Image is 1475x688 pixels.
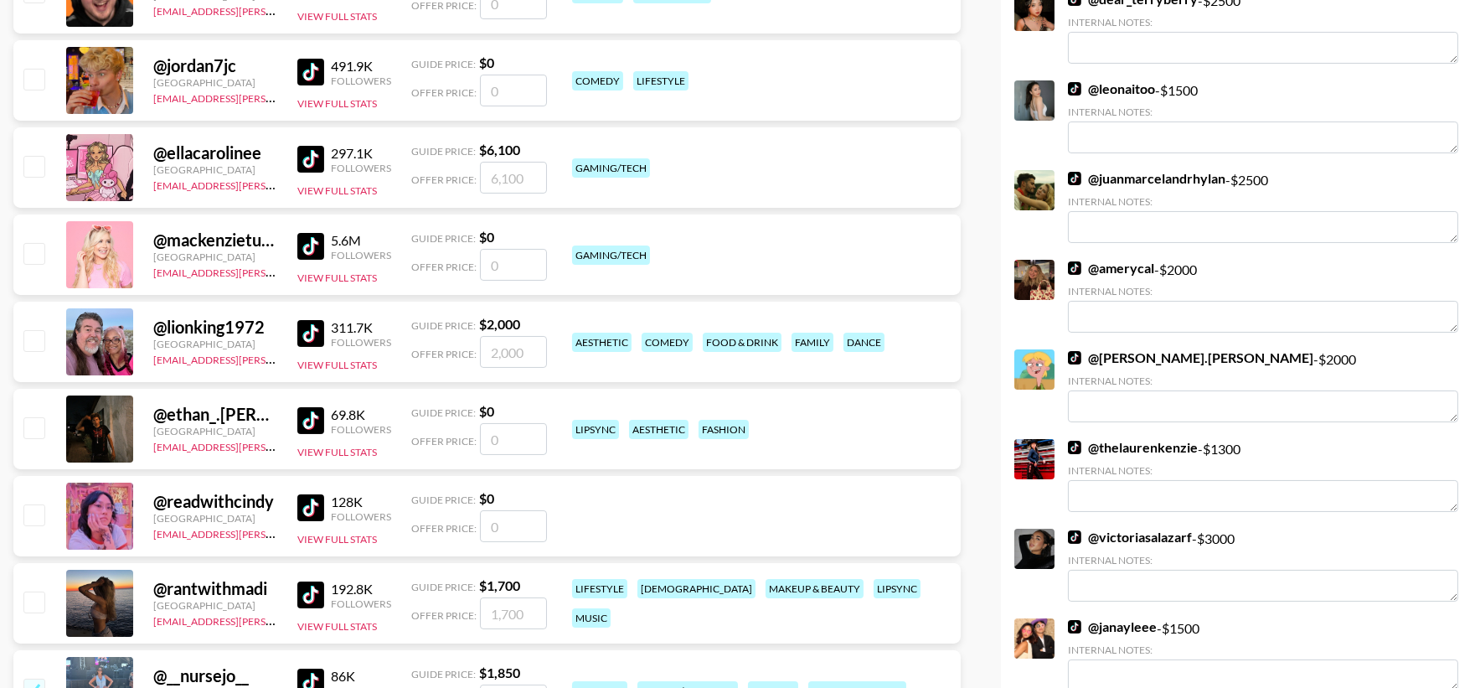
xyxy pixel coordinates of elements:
button: View Full Stats [297,620,377,633]
div: Internal Notes: [1068,16,1458,28]
input: 0 [480,75,547,106]
div: Followers [331,336,391,349]
div: Followers [331,75,391,87]
div: [GEOGRAPHIC_DATA] [153,251,277,263]
div: lipsync [572,420,619,439]
button: View Full Stats [297,359,377,371]
div: Internal Notes: [1068,195,1458,208]
a: [EMAIL_ADDRESS][PERSON_NAME][DOMAIN_NAME] [153,612,401,628]
span: Offer Price: [411,522,477,535]
div: - $ 2500 [1068,170,1458,243]
img: TikTok [297,320,324,347]
a: [EMAIL_ADDRESS][PERSON_NAME][DOMAIN_NAME] [153,437,401,453]
div: [GEOGRAPHIC_DATA] [153,163,277,176]
div: Internal Notes: [1068,464,1458,477]
a: [EMAIL_ADDRESS][PERSON_NAME][DOMAIN_NAME] [153,2,401,18]
a: [EMAIL_ADDRESS][PERSON_NAME][DOMAIN_NAME] [153,89,401,105]
img: TikTok [1068,261,1081,275]
strong: $ 1,700 [479,577,520,593]
div: 297.1K [331,145,391,162]
a: @[PERSON_NAME].[PERSON_NAME] [1068,349,1313,366]
div: dance [843,333,884,352]
div: 311.7K [331,319,391,336]
span: Offer Price: [411,86,477,99]
img: TikTok [1068,82,1081,96]
img: TikTok [1068,172,1081,185]
div: 192.8K [331,581,391,597]
div: - $ 2000 [1068,260,1458,333]
div: - $ 3000 [1068,529,1458,602]
strong: $ 6,100 [479,142,520,158]
div: - $ 1500 [1068,80,1458,153]
strong: $ 0 [479,490,494,506]
div: 69.8K [331,406,391,423]
div: comedy [642,333,693,352]
input: 0 [480,510,547,542]
a: [EMAIL_ADDRESS][PERSON_NAME][DOMAIN_NAME] [153,525,401,541]
span: Guide Price: [411,319,476,332]
div: @ rantwithmadi [153,578,277,599]
input: 1,700 [480,597,547,629]
img: TikTok [297,146,324,173]
a: @leonaitoo [1068,80,1155,97]
img: TikTok [1068,620,1081,634]
div: @ ellacarolinee [153,142,277,163]
div: Internal Notes: [1068,106,1458,118]
div: Internal Notes: [1068,375,1458,387]
span: Guide Price: [411,668,476,680]
button: View Full Stats [297,184,377,197]
div: [DEMOGRAPHIC_DATA] [637,579,756,598]
div: gaming/tech [572,246,650,265]
div: aesthetic [629,420,689,439]
span: Offer Price: [411,261,477,273]
div: 491.9K [331,58,391,75]
div: aesthetic [572,333,632,352]
span: Guide Price: [411,581,476,593]
div: 5.6M [331,232,391,249]
input: 0 [480,249,547,281]
div: music [572,608,611,628]
div: Internal Notes: [1068,554,1458,566]
strong: $ 0 [479,403,494,419]
button: View Full Stats [297,446,377,458]
span: Offer Price: [411,609,477,622]
input: 0 [480,423,547,455]
div: lifestyle [572,579,627,598]
img: TikTok [297,59,324,85]
div: Followers [331,510,391,523]
a: @juanmarcelandrhylan [1068,170,1225,187]
span: Guide Price: [411,232,476,245]
button: View Full Stats [297,272,377,284]
div: [GEOGRAPHIC_DATA] [153,425,277,437]
img: TikTok [1068,441,1081,454]
span: Guide Price: [411,58,476,70]
div: @ lionking1972 [153,317,277,338]
div: family [792,333,833,352]
div: 128K [331,494,391,510]
span: Guide Price: [411,494,476,506]
a: @amerycal [1068,260,1154,277]
div: gaming/tech [572,158,650,178]
div: Internal Notes: [1068,644,1458,656]
div: lipsync [874,579,921,598]
img: TikTok [297,494,324,521]
img: TikTok [1068,530,1081,544]
div: [GEOGRAPHIC_DATA] [153,338,277,350]
button: View Full Stats [297,97,377,110]
input: 6,100 [480,162,547,194]
strong: $ 1,850 [479,665,520,680]
span: Offer Price: [411,173,477,186]
strong: $ 2,000 [479,316,520,332]
div: @ __nursejo__ [153,665,277,686]
div: food & drink [703,333,781,352]
div: comedy [572,71,623,91]
div: Internal Notes: [1068,285,1458,297]
input: 2,000 [480,336,547,368]
div: [GEOGRAPHIC_DATA] [153,599,277,612]
img: TikTok [1068,351,1081,365]
div: Followers [331,597,391,610]
span: Guide Price: [411,406,476,419]
img: TikTok [297,233,324,260]
a: [EMAIL_ADDRESS][PERSON_NAME][DOMAIN_NAME] [153,176,401,192]
button: View Full Stats [297,10,377,23]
